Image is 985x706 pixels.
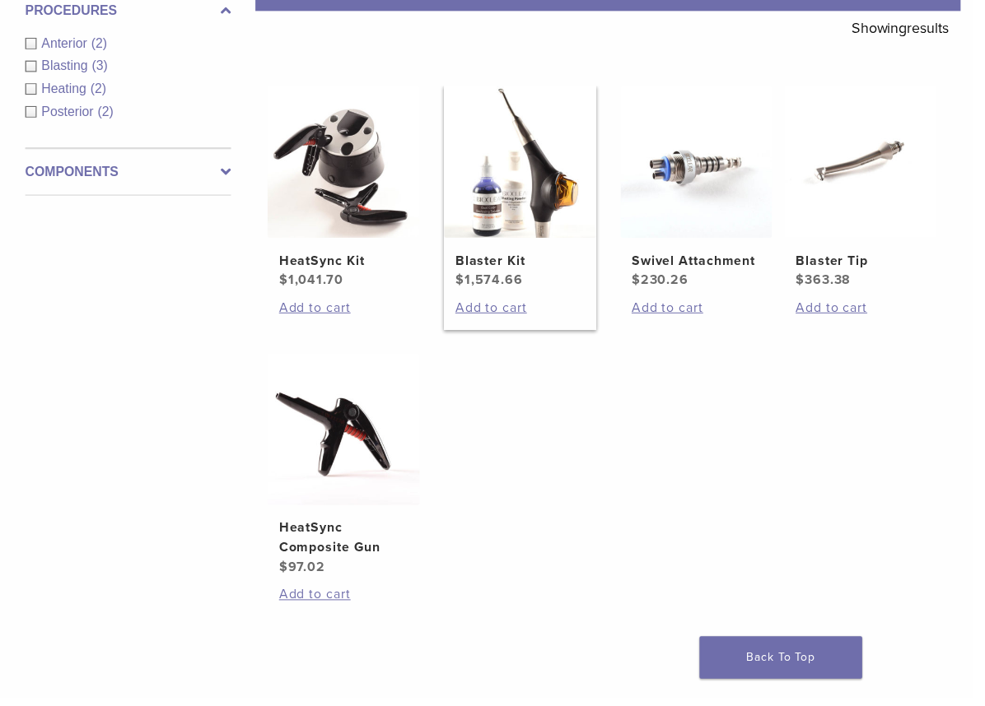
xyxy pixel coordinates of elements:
span: $ [282,276,292,292]
a: Add to cart: “Blaster Tip” [805,302,936,322]
span: Anterior [42,37,92,51]
img: Blaster Tip [794,87,948,241]
a: Add to cart: “Swivel Attachment” [640,302,771,322]
span: Posterior [42,106,99,120]
a: HeatSync Composite GunHeatSync Composite Gun $97.02 [271,358,425,584]
a: Add to cart: “Blaster Kit” [461,302,592,322]
h2: Blaster Tip [805,254,936,274]
span: Blasting [42,60,93,74]
label: Components [26,165,234,184]
h2: Blaster Kit [461,254,592,274]
span: $ [805,276,815,292]
h2: HeatSync Composite Gun [282,525,413,564]
label: Procedures [26,2,234,21]
a: Blaster TipBlaster Tip $363.38 [794,87,948,294]
p: Showing results [862,12,960,46]
a: Add to cart: “HeatSync Composite Gun” [282,592,413,612]
span: $ [461,276,470,292]
a: Back To Top [708,644,873,687]
h2: Swivel Attachment [640,254,771,274]
img: HeatSync Kit [271,87,425,241]
span: (2) [99,106,115,120]
a: HeatSync KitHeatSync Kit $1,041.70 [271,87,425,294]
span: (2) [92,37,109,51]
img: Swivel Attachment [628,87,782,241]
bdi: 1,041.70 [282,276,348,292]
span: Heating [42,83,91,97]
h2: HeatSync Kit [282,254,413,274]
a: Swivel AttachmentSwivel Attachment $230.26 [628,87,782,294]
span: (3) [93,60,110,74]
a: Blaster KitBlaster Kit $1,574.66 [450,87,604,294]
span: (2) [91,83,108,97]
bdi: 230.26 [640,276,698,292]
bdi: 363.38 [805,276,861,292]
bdi: 97.02 [282,566,329,583]
img: Blaster Kit [450,87,604,241]
span: $ [282,566,292,583]
span: $ [640,276,649,292]
img: HeatSync Composite Gun [271,358,425,512]
a: Add to cart: “HeatSync Kit” [282,302,413,322]
bdi: 1,574.66 [461,276,530,292]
